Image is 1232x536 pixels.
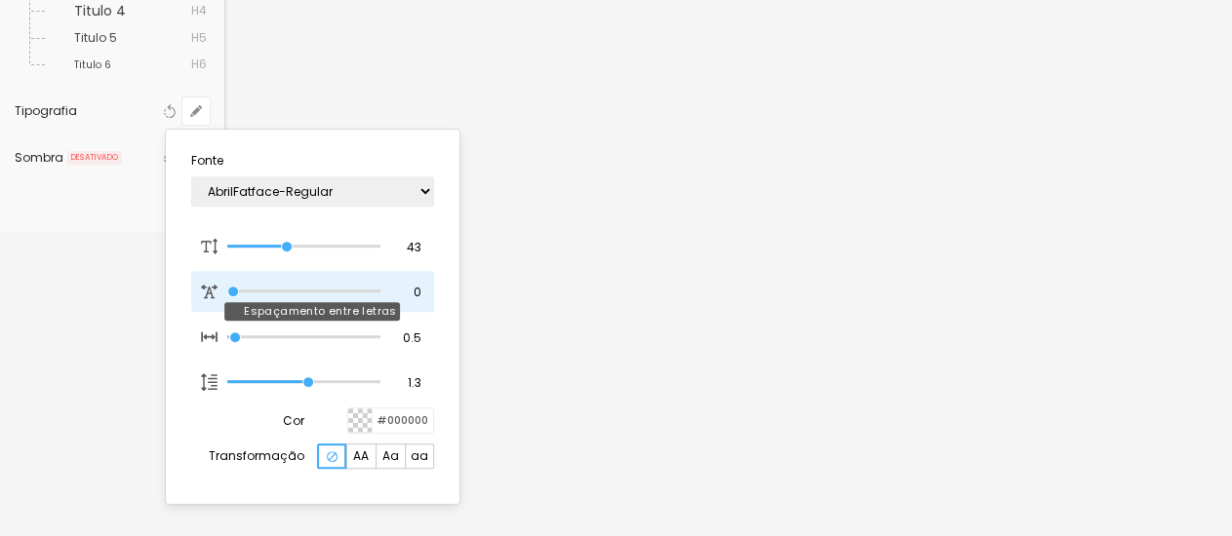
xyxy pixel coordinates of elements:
span: AA [353,450,369,462]
img: Icon Letter Spacing [201,283,219,300]
img: Icone [327,451,338,462]
p: Cor [283,415,304,427]
span: aa [411,450,428,462]
p: Fonte [191,155,434,167]
img: Icon Font Size [201,328,219,346]
img: Icon Font Size [201,238,219,255]
p: Transformação [209,450,304,462]
img: Icon row spacing [201,373,219,391]
span: Aa [382,450,399,462]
